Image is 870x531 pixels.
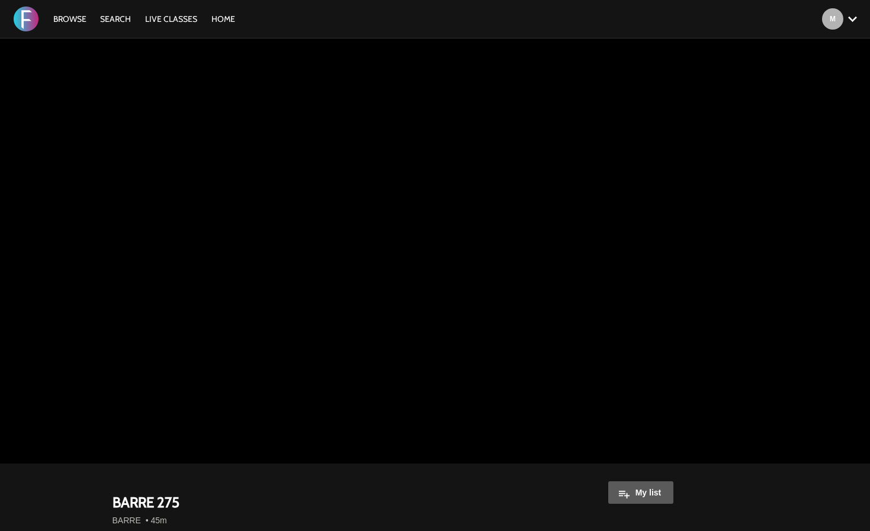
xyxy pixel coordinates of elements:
[139,14,203,24] a: LIVE CLASSES
[608,481,674,504] button: My list
[47,13,242,25] nav: Primary
[14,7,38,31] img: FORMATION
[113,514,141,526] a: BARRE
[47,14,92,24] a: Browse
[94,14,137,24] a: Search
[113,514,509,526] h5: • 45m
[206,14,241,24] a: HOME
[113,493,179,511] strong: BARRE 275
